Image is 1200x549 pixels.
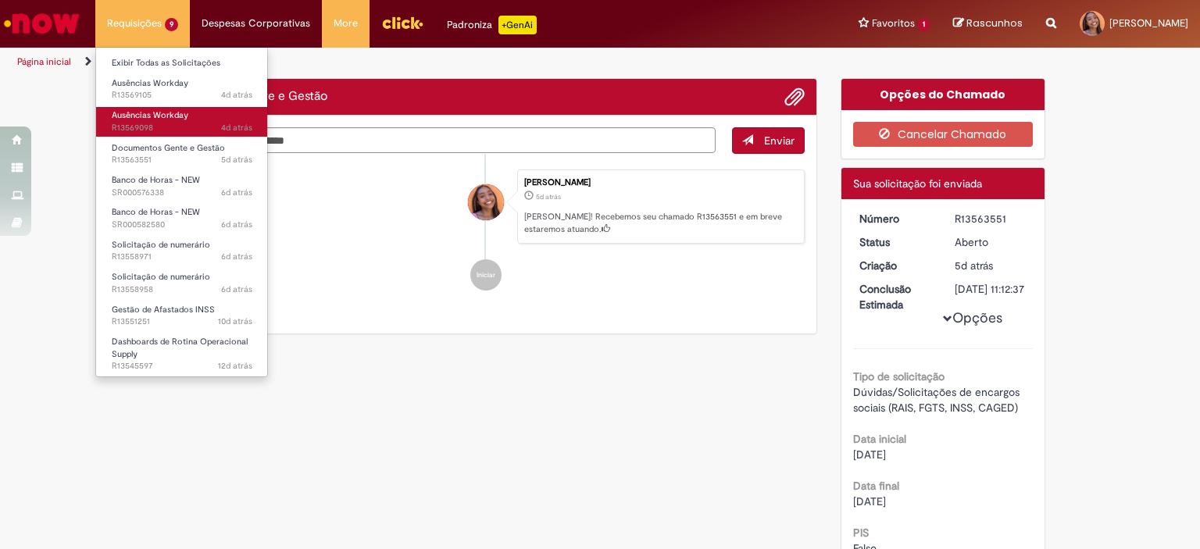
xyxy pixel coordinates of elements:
ul: Histórico de tíquete [167,154,805,307]
span: R13558958 [112,283,252,296]
span: More [334,16,358,31]
span: Documentos Gente e Gestão [112,142,225,154]
span: Dúvidas/Solicitações de encargos sociais (RAIS, FGTS, INSS, CAGED) [853,385,1023,415]
textarea: Digite sua mensagem aqui... [167,127,716,154]
span: Despesas Corporativas [202,16,310,31]
time: 23/09/2025 13:09:46 [221,251,252,262]
span: 5d atrás [221,154,252,166]
span: Requisições [107,16,162,31]
div: [PERSON_NAME] [524,178,796,187]
div: [DATE] 11:12:37 [955,281,1027,297]
time: 23/09/2025 13:06:13 [221,283,252,295]
span: Solicitação de numerário [112,271,210,283]
span: 9 [165,18,178,31]
time: 24/09/2025 15:12:34 [221,154,252,166]
a: Aberto SR000576338 : Banco de Horas - NEW [96,172,268,201]
dt: Status [848,234,944,250]
time: 26/09/2025 08:21:44 [221,122,252,134]
time: 18/09/2025 07:53:51 [218,360,252,372]
span: Rascunhos [966,16,1023,30]
b: PIS [853,526,869,540]
span: 4d atrás [221,122,252,134]
span: 6d atrás [221,187,252,198]
a: Exibir Todas as Solicitações [96,55,268,72]
time: 24/09/2025 15:12:33 [536,192,561,201]
a: Aberto R13545597 : Dashboards de Rotina Operacional Supply [96,333,268,367]
time: 24/09/2025 15:12:33 [955,258,993,273]
a: Aberto R13558958 : Solicitação de numerário [96,269,268,298]
p: [PERSON_NAME]! Recebemos seu chamado R13563551 e em breve estaremos atuando. [524,211,796,235]
span: [PERSON_NAME] [1109,16,1188,30]
span: 6d atrás [221,251,252,262]
span: R13551251 [112,315,252,328]
span: 6d atrás [221,219,252,230]
span: Banco de Horas - NEW [112,206,200,218]
dt: Conclusão Estimada [848,281,944,312]
button: Enviar [732,127,805,154]
span: Ausências Workday [112,109,188,121]
button: Cancelar Chamado [853,122,1034,147]
p: +GenAi [498,16,537,34]
dt: Número [848,211,944,226]
time: 26/09/2025 08:24:05 [221,89,252,101]
button: Adicionar anexos [784,87,805,107]
span: R13558971 [112,251,252,263]
time: 19/09/2025 15:22:18 [218,315,252,327]
img: ServiceNow [2,8,82,39]
span: Sua solicitação foi enviada [853,176,982,191]
span: R13545597 [112,360,252,373]
span: Favoritos [872,16,915,31]
span: SR000582580 [112,219,252,231]
b: Data inicial [853,432,906,446]
span: Gestão de Afastados INSS [112,304,215,315]
span: SR000576338 [112,187,252,199]
a: Aberto R13558971 : Solicitação de numerário [96,237,268,266]
span: [DATE] [853,494,886,508]
a: Aberto R13569105 : Ausências Workday [96,75,268,104]
div: 24/09/2025 15:12:33 [955,258,1027,273]
span: 4d atrás [221,89,252,101]
li: Mariana Rodrigues Menezes [167,169,805,244]
ul: Requisições [95,47,268,377]
div: Mariana Rodrigues Menezes [468,184,504,220]
span: 5d atrás [536,192,561,201]
ul: Trilhas de página [12,48,788,77]
span: 1 [918,18,930,31]
span: 5d atrás [955,258,993,273]
img: click_logo_yellow_360x200.png [381,11,423,34]
div: Opções do Chamado [841,79,1045,110]
a: Aberto R13569098 : Ausências Workday [96,107,268,136]
span: 12d atrás [218,360,252,372]
span: [DATE] [853,447,886,462]
span: 6d atrás [221,283,252,295]
a: Aberto R13551251 : Gestão de Afastados INSS [96,301,268,330]
span: Solicitação de numerário [112,239,210,251]
a: Aberto R13563551 : Documentos Gente e Gestão [96,140,268,169]
a: Aberto SR000582580 : Banco de Horas - NEW [96,204,268,233]
a: Página inicial [17,55,71,68]
a: Rascunhos [953,16,1023,31]
span: R13563551 [112,154,252,166]
span: R13569105 [112,89,252,102]
dt: Criação [848,258,944,273]
time: 24/09/2025 07:17:57 [221,187,252,198]
b: Data final [853,479,899,493]
span: Banco de Horas - NEW [112,174,200,186]
span: R13569098 [112,122,252,134]
span: 10d atrás [218,315,252,327]
div: Aberto [955,234,1027,250]
b: Tipo de solicitação [853,369,945,383]
div: Padroniza [447,16,537,34]
div: R13563551 [955,211,1027,226]
span: Dashboards de Rotina Operacional Supply [112,336,248,360]
time: 23/09/2025 14:23:14 [221,219,252,230]
span: Enviar [764,134,795,148]
span: Ausências Workday [112,77,188,89]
